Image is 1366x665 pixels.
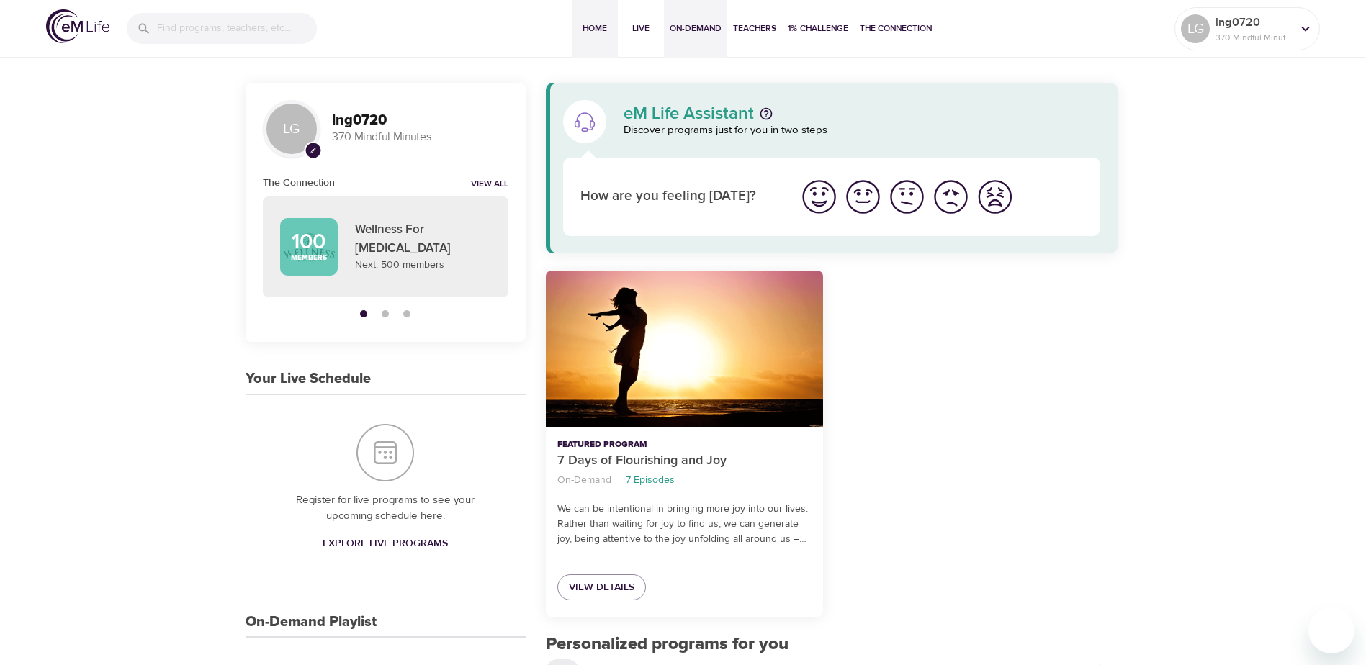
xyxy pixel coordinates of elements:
a: View all notifications [471,178,508,191]
p: lng0720 [1216,14,1292,31]
h6: The Connection [263,175,335,191]
span: On-Demand [670,21,722,36]
h3: On-Demand Playlist [246,614,377,630]
div: LG [1181,14,1210,43]
img: good [843,177,883,217]
p: 100 [292,231,325,253]
img: eM Life Assistant [573,110,596,133]
p: 7 Days of Flourishing and Joy [557,451,812,471]
p: Wellness For [MEDICAL_DATA] [355,221,491,258]
button: I'm feeling ok [885,175,929,219]
img: great [799,177,839,217]
button: 7 Days of Flourishing and Joy [546,271,823,427]
p: Featured Program [557,438,812,451]
p: Next: 500 members [355,258,491,273]
input: Find programs, teachers, etc... [157,13,317,44]
button: I'm feeling great [797,175,841,219]
div: LG [263,100,320,158]
span: Explore Live Programs [323,535,448,553]
span: View Details [569,579,634,597]
p: 7 Episodes [626,473,675,488]
p: Register for live programs to see your upcoming schedule here. [274,492,497,525]
span: Home [578,21,612,36]
button: I'm feeling worst [973,175,1017,219]
button: I'm feeling good [841,175,885,219]
img: logo [46,9,109,43]
span: Teachers [733,21,776,36]
button: I'm feeling bad [929,175,973,219]
img: ok [887,177,927,217]
nav: breadcrumb [557,471,812,490]
a: Explore Live Programs [317,530,454,557]
p: How are you feeling [DATE]? [580,186,780,207]
a: View Details [557,574,646,601]
p: Members [291,253,327,263]
li: · [617,471,620,490]
span: Live [624,21,658,36]
h3: Your Live Schedule [246,371,371,387]
p: 370 Mindful Minutes [332,129,508,145]
p: Discover programs just for you in two steps [624,122,1101,139]
iframe: Button to launch messaging window [1308,607,1354,653]
img: worst [975,177,1015,217]
p: 370 Mindful Minutes [1216,31,1292,44]
p: We can be intentional in bringing more joy into our lives. Rather than waiting for joy to find us... [557,502,812,547]
span: The Connection [860,21,932,36]
h2: Personalized programs for you [546,634,1118,655]
img: bad [931,177,971,217]
span: 1% Challenge [788,21,848,36]
img: Your Live Schedule [356,424,414,481]
p: On-Demand [557,473,611,488]
h3: lng0720 [332,112,508,129]
p: eM Life Assistant [624,105,754,122]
